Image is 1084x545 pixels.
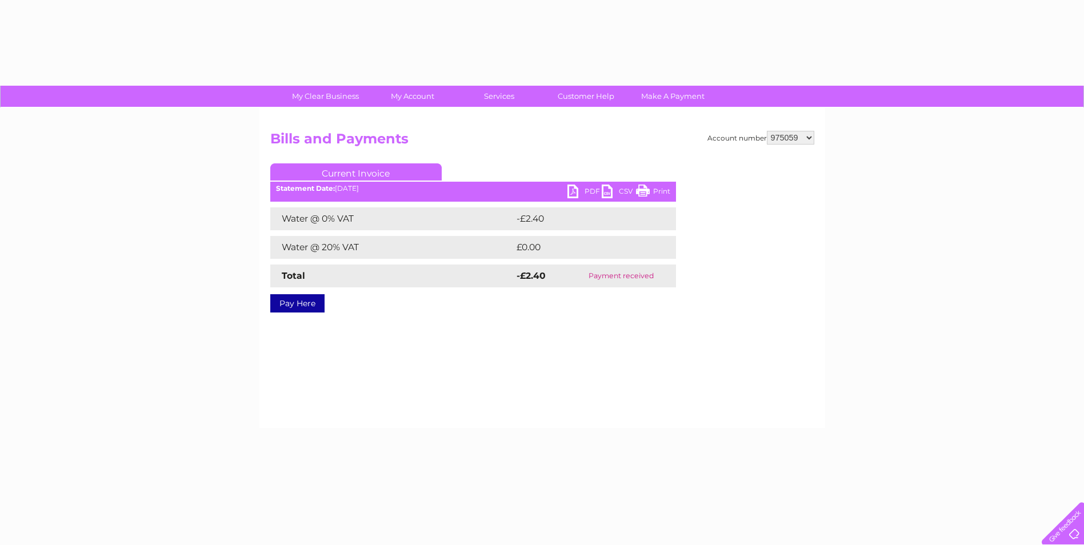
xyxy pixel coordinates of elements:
td: Water @ 0% VAT [270,207,514,230]
h2: Bills and Payments [270,131,814,153]
a: PDF [567,185,602,201]
strong: Total [282,270,305,281]
a: Services [452,86,546,107]
a: Current Invoice [270,163,442,181]
td: Water @ 20% VAT [270,236,514,259]
strong: -£2.40 [517,270,546,281]
a: Make A Payment [626,86,720,107]
td: Payment received [567,265,675,287]
a: Print [636,185,670,201]
a: My Account [365,86,459,107]
a: Pay Here [270,294,325,312]
a: Customer Help [539,86,633,107]
b: Statement Date: [276,184,335,193]
a: CSV [602,185,636,201]
td: £0.00 [514,236,650,259]
div: [DATE] [270,185,676,193]
div: Account number [707,131,814,145]
a: My Clear Business [278,86,373,107]
td: -£2.40 [514,207,652,230]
